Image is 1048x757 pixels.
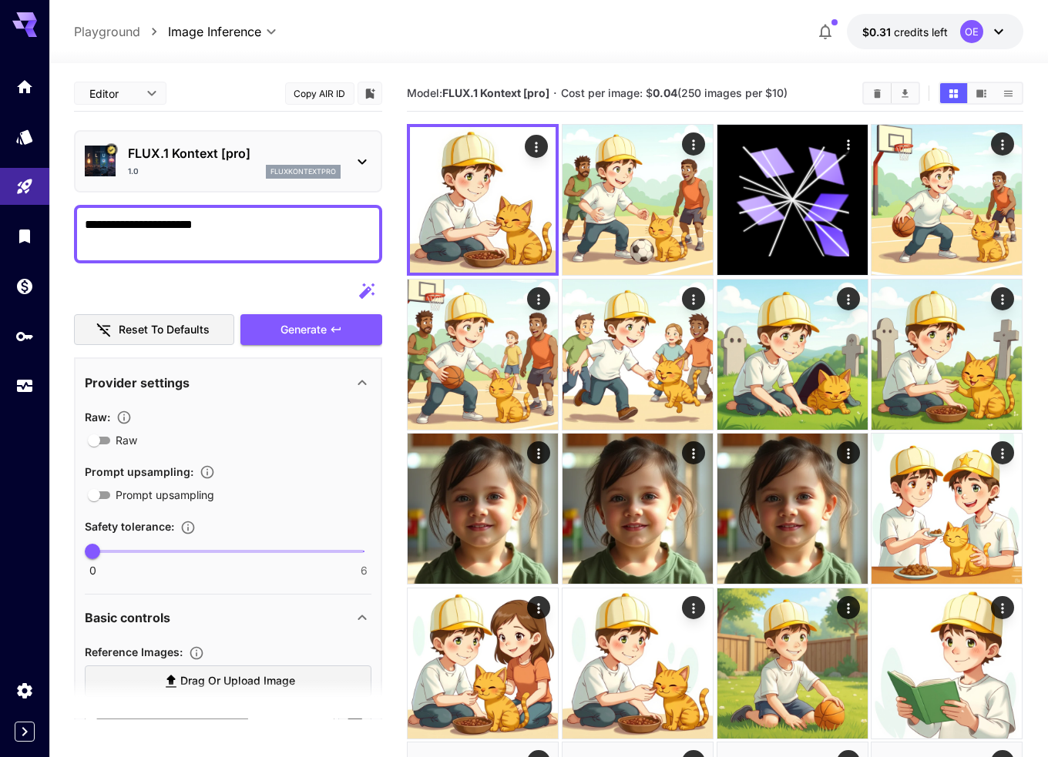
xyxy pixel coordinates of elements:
div: Actions [837,287,860,310]
span: credits left [894,25,948,39]
button: Reset to defaults [74,314,234,346]
button: Copy AIR ID [285,82,354,105]
div: Models [15,127,34,146]
span: 0 [89,563,96,578]
div: Actions [992,596,1015,619]
img: 9k= [872,434,1022,584]
p: · [553,84,557,102]
div: Actions [992,441,1015,464]
a: Playground [74,22,140,41]
div: Actions [682,441,705,464]
span: Raw : [85,410,110,424]
div: Usage [15,377,34,396]
span: Safety tolerance : [85,520,174,533]
img: Z [872,280,1022,430]
div: Provider settings [85,364,371,401]
img: NulpREwwda6qV9TATsI4fDomTbCiOVJqvTuHQQ3+hg0r2beUyfdZZWSIWF5aLMLHwAY7Lt01c5ZZDdpR1KgfFVhkZXrklHYe1... [408,434,558,584]
span: Raw [116,432,137,448]
span: Cost per image: $ (250 images per $10) [561,86,788,99]
nav: breadcrumb [74,22,168,41]
button: $0.3133OE [847,14,1023,49]
button: Upload a reference image to guide the result. This is needed for Image-to-Image or Inpainting. Su... [183,645,210,661]
div: Library [15,226,34,246]
span: Image Inference [168,22,261,41]
div: Home [15,77,34,96]
button: Show images in grid view [940,83,967,103]
div: Settings [15,681,34,700]
img: Xa1cHh4X4WpWMIhgfy0nOqF1i+eab9ED8M5cD3Z2qoAAAAAA [563,434,713,584]
img: 9k= [717,588,868,739]
p: Provider settings [85,373,190,392]
div: Actions [992,132,1015,156]
div: Playground [15,177,34,196]
button: Expand sidebar [15,722,35,742]
img: 2Q== [563,125,713,275]
div: API Keys [15,327,34,346]
button: Controls the level of post-processing applied to generated images. [110,410,138,425]
span: 6 [361,563,368,578]
label: Drag or upload image [85,665,371,697]
div: Actions [837,132,860,156]
img: NulpREwwda6qV9TATsI4fDomTbCiOVJqvTuHQQ3+hg0r2beUyfdZZWSIWF5aLMLHwAY7Lt01c5ZZDdpR1KgfFVhkZXrklHYe1... [717,434,868,584]
img: 9k= [872,125,1022,275]
div: Actions [682,287,705,310]
span: Editor [89,85,137,102]
button: Generate [240,314,382,346]
div: Basic controls [85,599,371,636]
div: $0.3133 [862,24,948,40]
span: Model: [407,86,549,99]
button: Certified Model – Vetted for best performance and includes a commercial license. [106,144,118,156]
button: Controls the tolerance level for input and output content moderation. Lower values apply stricter... [174,520,202,535]
span: Generate [280,320,327,340]
button: Clear Images [864,83,891,103]
div: Actions [837,441,860,464]
div: Actions [682,132,705,156]
img: 9k= [410,127,556,273]
button: Download All [892,83,919,103]
div: Clear ImagesDownload All [862,82,920,105]
p: FLUX.1 Kontext [pro] [128,144,341,162]
img: 2Q== [717,280,868,430]
div: Actions [528,441,551,464]
b: 0.04 [653,86,677,99]
img: 2Q== [563,588,713,739]
div: Show images in grid viewShow images in video viewShow images in list view [939,82,1023,105]
button: Add to library [363,84,377,102]
img: Z [408,280,558,430]
img: Z [563,280,713,430]
p: 1.0 [128,166,139,177]
p: fluxkontextpro [270,166,336,177]
img: Z [872,588,1022,739]
div: Actions [837,596,860,619]
button: Show images in video view [968,83,995,103]
div: Wallet [15,276,34,296]
img: Z [408,588,558,739]
button: Enables automatic enhancement and expansion of the input prompt to improve generation quality and... [193,464,221,480]
span: $0.31 [862,25,894,39]
b: FLUX.1 Kontext [pro] [442,86,549,99]
p: Basic controls [85,608,170,627]
span: Reference Images : [85,645,183,658]
div: OE [960,20,983,43]
button: Show images in list view [995,83,1022,103]
div: Actions [992,287,1015,310]
span: Drag or upload image [180,672,295,691]
span: Prompt upsampling : [85,465,193,478]
div: Certified Model – Vetted for best performance and includes a commercial license.FLUX.1 Kontext [p... [85,138,371,185]
div: Actions [528,596,551,619]
div: Actions [528,287,551,310]
div: Actions [526,135,549,158]
span: Prompt upsampling [116,487,214,503]
div: Actions [682,596,705,619]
